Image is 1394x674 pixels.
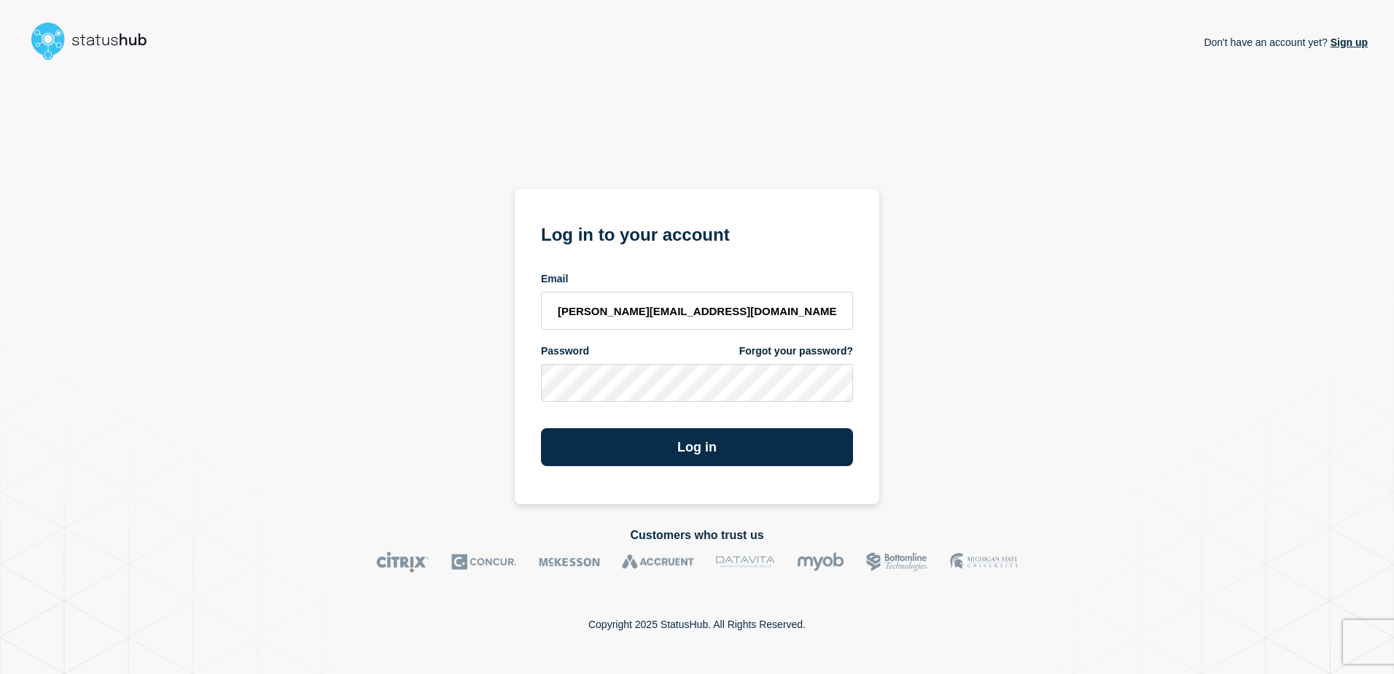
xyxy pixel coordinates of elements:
[797,551,844,573] img: myob logo
[950,551,1018,573] img: MSU logo
[376,551,429,573] img: Citrix logo
[1204,25,1368,60] p: Don't have an account yet?
[622,551,694,573] img: Accruent logo
[541,344,589,358] span: Password
[541,364,853,402] input: password input
[1328,36,1368,48] a: Sign up
[541,272,568,286] span: Email
[588,619,806,630] p: Copyright 2025 StatusHub. All Rights Reserved.
[866,551,928,573] img: Bottomline logo
[541,220,853,247] h1: Log in to your account
[539,551,600,573] img: McKesson logo
[739,344,853,358] a: Forgot your password?
[716,551,775,573] img: DataVita logo
[541,292,853,330] input: email input
[26,529,1368,542] h2: Customers who trust us
[541,428,853,466] button: Log in
[26,18,165,64] img: StatusHub logo
[451,551,517,573] img: Concur logo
